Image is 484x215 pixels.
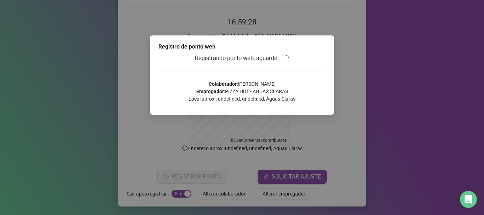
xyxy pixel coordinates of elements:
div: Open Intercom Messenger [460,191,477,208]
span: loading [283,55,289,61]
strong: Empregador [196,89,224,94]
p: : [PERSON_NAME] : PIZZA HUT - AGUAS CLARAS Local aprox.: undefined, undefined, Águas Claras [158,80,326,103]
h3: Registrando ponto web, aguarde... [158,54,326,63]
div: Registro de ponto web [158,43,326,51]
strong: Colaborador [209,81,237,87]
